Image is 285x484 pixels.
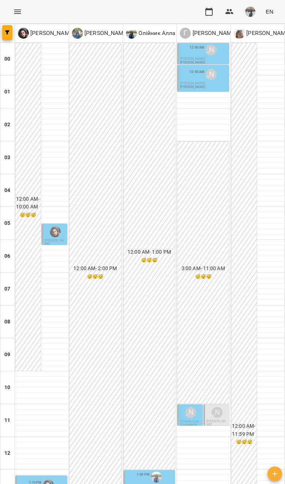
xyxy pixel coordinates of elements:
[4,384,10,392] h6: 10
[124,248,175,256] h6: 12:00 AM - 1:00 PM
[180,57,205,61] span: [PERSON_NAME]
[4,121,10,129] h6: 02
[70,265,121,273] h6: 12:00 AM - 2:00 PM
[232,422,256,438] h6: 12:00 AM - 11:59 PM
[4,187,10,195] h6: 04
[137,472,149,477] label: 1:00 PM
[126,28,176,39] a: О Олійник Алла
[267,466,282,481] button: Add lesson
[45,239,64,246] span: [PERSON_NAME]
[212,407,223,418] div: Гудима Антон
[180,28,191,39] div: Г
[206,69,217,80] div: Гудима Антон
[151,472,162,483] img: Олійник Алла
[178,273,228,280] h6: 😴😴😴
[4,154,10,162] h6: 03
[180,81,205,85] span: [PERSON_NAME]
[180,419,199,426] span: Топольська Єлизавета
[185,407,196,418] div: Гудима Антон
[4,55,10,63] h6: 00
[234,28,245,39] img: Б
[18,28,209,39] a: Г [PERSON_NAME] \МА укр .рос\ШЧ укр .рос\\ [URL][DOMAIN_NAME]
[4,88,10,96] h6: 01
[50,226,61,237] img: Гусак Олена Армаїсівна \МА укр .рос\ШЧ укр .рос\\ https://us06web.zoom.us/j/83079612343
[126,28,137,39] img: О
[266,8,273,15] span: EN
[191,29,236,38] p: [PERSON_NAME]
[180,85,205,89] p: [PERSON_NAME]
[263,5,276,18] button: EN
[206,45,217,55] div: Гудима Антон
[72,28,129,39] div: Оладько Марія
[232,439,256,446] h6: 😴😴😴
[29,29,209,38] p: [PERSON_NAME] \МА укр .рос\ШЧ укр .рос\\ [URL][DOMAIN_NAME]
[4,219,10,227] h6: 05
[126,28,176,39] div: Олійник Алла
[16,195,40,211] h6: 12:00 AM - 10:00 AM
[4,252,10,260] h6: 06
[178,265,228,273] h6: 3:00 AM - 11:00 AM
[18,28,29,39] img: Г
[180,61,205,64] p: [PERSON_NAME]
[4,318,10,326] h6: 08
[245,7,255,17] img: 1de154b3173ed78b8959c7a2fc753f2d.jpeg
[72,28,129,39] a: О [PERSON_NAME]
[206,419,226,426] span: [PERSON_NAME]
[83,29,129,38] p: [PERSON_NAME]
[137,29,176,38] p: Олійник Алла
[4,449,10,457] h6: 12
[190,45,204,50] label: 12:00 AM
[16,212,40,219] h6: 😴😴😴
[72,28,83,39] img: О
[124,257,175,264] h6: 😴😴😴
[4,351,10,359] h6: 09
[18,28,209,39] div: Гусак Олена Армаїсівна \МА укр .рос\ШЧ укр .рос\\ https://us06web.zoom.us/j/83079612343
[70,273,121,280] h6: 😴😴😴
[4,416,10,425] h6: 11
[9,3,26,20] button: Menu
[180,28,236,39] div: Гудима Антон
[4,285,10,293] h6: 07
[190,69,204,74] label: 12:45 AM
[180,28,236,39] a: Г [PERSON_NAME]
